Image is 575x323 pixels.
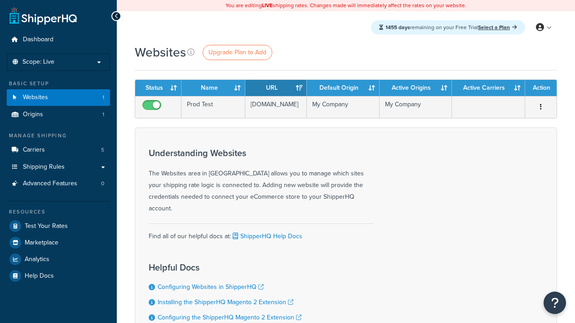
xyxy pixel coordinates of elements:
[23,146,45,154] span: Carriers
[544,292,566,314] button: Open Resource Center
[149,148,373,214] div: The Websites area in [GEOGRAPHIC_DATA] allows you to manage which sites your shipping rate logic ...
[101,180,104,188] span: 0
[245,96,307,118] td: [DOMAIN_NAME]
[7,175,110,192] li: Advanced Features
[7,218,110,234] a: Test Your Rates
[23,94,48,101] span: Websites
[7,89,110,106] li: Websites
[23,36,53,44] span: Dashboard
[380,80,452,96] th: Active Origins: activate to sort column ascending
[208,48,266,57] span: Upgrade Plan to Add
[25,239,58,247] span: Marketplace
[7,106,110,123] li: Origins
[7,268,110,284] a: Help Docs
[102,94,104,101] span: 1
[262,1,273,9] b: LIVE
[478,23,517,31] a: Select a Plan
[158,282,264,292] a: Configuring Websites in ShipperHQ
[7,251,110,267] a: Analytics
[7,31,110,48] a: Dashboard
[9,7,77,25] a: ShipperHQ Home
[181,80,245,96] th: Name: activate to sort column ascending
[7,132,110,140] div: Manage Shipping
[25,223,68,230] span: Test Your Rates
[371,20,525,35] div: remaining on your Free Trial
[245,80,307,96] th: URL: activate to sort column ascending
[101,146,104,154] span: 5
[7,106,110,123] a: Origins 1
[7,142,110,158] li: Carriers
[7,235,110,251] a: Marketplace
[7,142,110,158] a: Carriers 5
[7,80,110,87] div: Basic Setup
[135,44,186,61] h1: Websites
[23,180,77,188] span: Advanced Features
[158,297,293,307] a: Installing the ShipperHQ Magento 2 Extension
[203,45,272,60] a: Upgrade Plan to Add
[25,256,49,263] span: Analytics
[307,96,379,118] td: My Company
[525,80,557,96] th: Action
[7,208,110,216] div: Resources
[158,313,301,322] a: Configuring the ShipperHQ Magento 2 Extension
[7,175,110,192] a: Advanced Features 0
[307,80,379,96] th: Default Origin: activate to sort column ascending
[7,159,110,175] a: Shipping Rules
[181,96,245,118] td: Prod Test
[452,80,525,96] th: Active Carriers: activate to sort column ascending
[25,272,54,280] span: Help Docs
[135,80,181,96] th: Status: activate to sort column ascending
[22,58,54,66] span: Scope: Live
[149,262,310,272] h3: Helpful Docs
[7,89,110,106] a: Websites 1
[149,223,373,242] div: Find all of our helpful docs at:
[380,96,452,118] td: My Company
[23,111,43,118] span: Origins
[102,111,104,118] span: 1
[231,231,302,241] a: ShipperHQ Help Docs
[149,148,373,158] h3: Understanding Websites
[23,163,65,171] span: Shipping Rules
[385,23,410,31] strong: 1455 days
